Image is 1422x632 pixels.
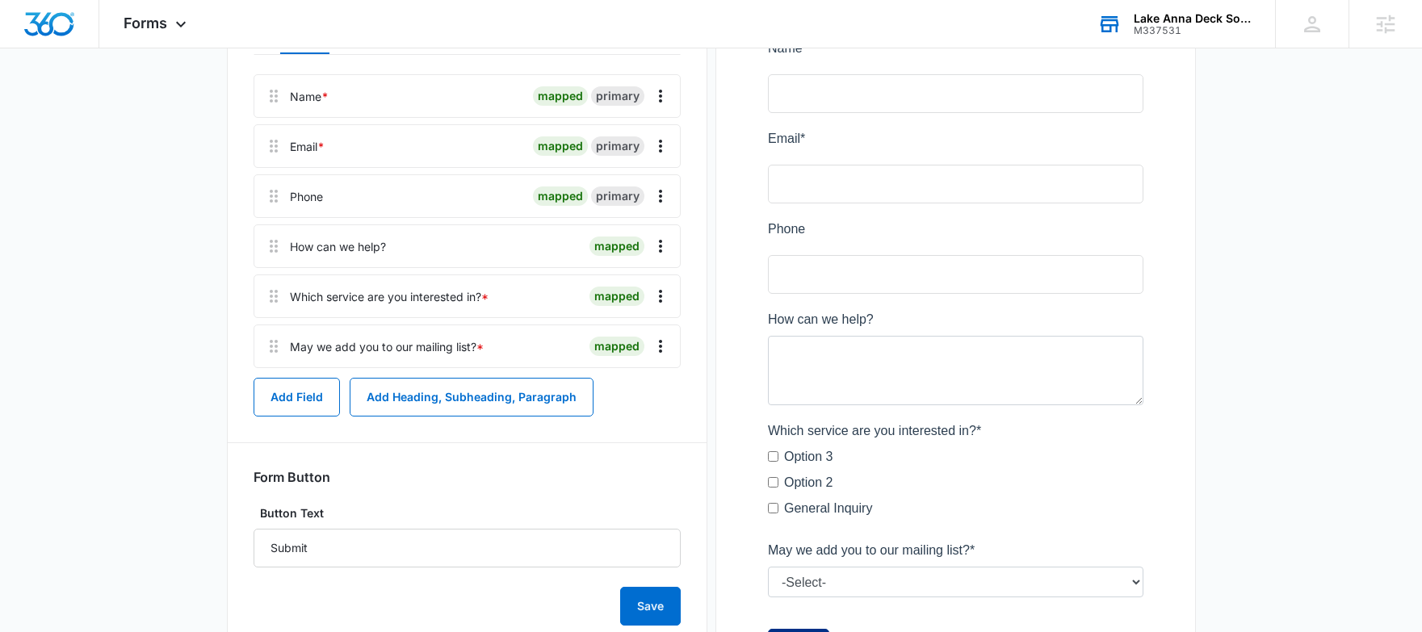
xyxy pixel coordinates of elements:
button: Save [620,587,681,626]
div: mapped [589,337,644,356]
div: mapped [533,86,588,106]
label: Option 3 [16,408,65,428]
label: General Inquiry [16,460,104,479]
button: Add Heading, Subheading, Paragraph [350,378,594,416]
button: Add Field [254,378,340,416]
button: Overflow Menu [648,233,673,259]
div: Email [290,138,325,155]
div: May we add you to our mailing list? [290,338,484,355]
div: account name [1134,12,1252,25]
div: How can we help? [290,238,386,255]
label: Option 2 [16,434,65,454]
div: mapped [533,136,588,156]
div: mapped [589,287,644,306]
button: Overflow Menu [648,283,673,309]
div: primary [591,186,644,206]
h3: Form Button [254,469,330,485]
div: primary [591,136,644,156]
span: Submit [10,598,51,612]
div: Phone [290,188,323,205]
div: mapped [589,236,644,256]
button: Overflow Menu [648,83,673,109]
div: Which service are you interested in? [290,288,489,305]
div: Name [290,88,329,105]
button: Overflow Menu [648,133,673,159]
label: Button Text [254,504,681,522]
button: Overflow Menu [648,183,673,209]
div: account id [1134,25,1252,36]
span: Forms [124,15,167,31]
button: Overflow Menu [648,333,673,359]
div: mapped [533,186,588,206]
div: primary [591,86,644,106]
